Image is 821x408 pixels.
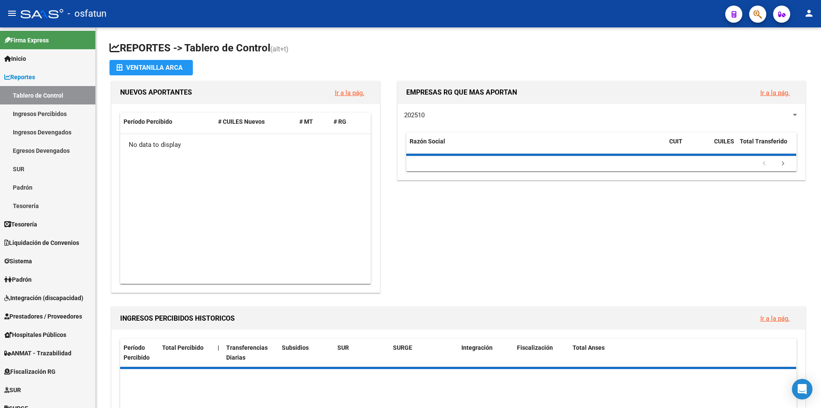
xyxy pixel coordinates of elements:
span: Sistema [4,256,32,266]
span: Total Anses [573,344,605,351]
datatable-header-cell: Período Percibido [120,339,159,367]
a: Ir a la pág. [760,89,790,97]
span: Hospitales Públicos [4,330,66,340]
div: No data to display [120,134,371,155]
datatable-header-cell: | [214,339,223,367]
span: Tesorería [4,220,37,229]
span: Liquidación de Convenios [4,238,79,247]
span: Integración (discapacidad) [4,293,83,303]
button: Ir a la pág. [753,85,797,101]
datatable-header-cell: Transferencias Diarias [223,339,278,367]
span: SUR [337,344,349,351]
div: Open Intercom Messenger [792,379,812,399]
datatable-header-cell: Integración [458,339,514,367]
span: INGRESOS PERCIBIDOS HISTORICOS [120,314,235,322]
span: Inicio [4,54,26,63]
span: NUEVOS APORTANTES [120,88,192,96]
span: Período Percibido [124,344,150,361]
h1: REPORTES -> Tablero de Control [109,41,807,56]
span: Subsidios [282,344,309,351]
a: Ir a la pág. [760,315,790,322]
span: EMPRESAS RG QUE MAS APORTAN [406,88,517,96]
datatable-header-cell: Total Percibido [159,339,214,367]
span: SURGE [393,344,412,351]
span: Padrón [4,275,32,284]
span: Fiscalización [517,344,553,351]
span: # RG [334,118,346,125]
datatable-header-cell: Fiscalización [514,339,569,367]
span: Total Transferido [740,138,787,145]
span: Integración [461,344,493,351]
span: # MT [299,118,313,125]
span: (alt+t) [270,45,289,53]
span: Período Percibido [124,118,172,125]
span: Fiscalización RG [4,367,56,376]
mat-icon: person [804,8,814,18]
datatable-header-cell: CUILES [711,132,736,161]
a: go to next page [775,159,791,169]
div: Ventanilla ARCA [116,60,186,75]
datatable-header-cell: Razón Social [406,132,666,161]
span: Total Percibido [162,344,204,351]
datatable-header-cell: Total Anses [569,339,790,367]
span: Firma Express [4,36,49,45]
span: Reportes [4,72,35,82]
span: ANMAT - Trazabilidad [4,348,71,358]
span: SUR [4,385,21,395]
span: CUIT [669,138,682,145]
datatable-header-cell: # RG [330,113,364,131]
span: Transferencias Diarias [226,344,268,361]
span: | [218,344,219,351]
datatable-header-cell: Período Percibido [120,113,215,131]
span: CUILES [714,138,734,145]
span: Prestadores / Proveedores [4,312,82,321]
a: Ir a la pág. [335,89,364,97]
datatable-header-cell: SURGE [390,339,458,367]
button: Ventanilla ARCA [109,60,193,75]
datatable-header-cell: SUR [334,339,390,367]
button: Ir a la pág. [328,85,371,101]
datatable-header-cell: Total Transferido [736,132,796,161]
datatable-header-cell: Subsidios [278,339,334,367]
datatable-header-cell: # CUILES Nuevos [215,113,296,131]
span: 202510 [404,111,425,119]
button: Ir a la pág. [753,310,797,326]
span: # CUILES Nuevos [218,118,265,125]
datatable-header-cell: CUIT [666,132,711,161]
datatable-header-cell: # MT [296,113,330,131]
a: go to previous page [756,159,772,169]
span: Razón Social [410,138,445,145]
mat-icon: menu [7,8,17,18]
span: - osfatun [68,4,106,23]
